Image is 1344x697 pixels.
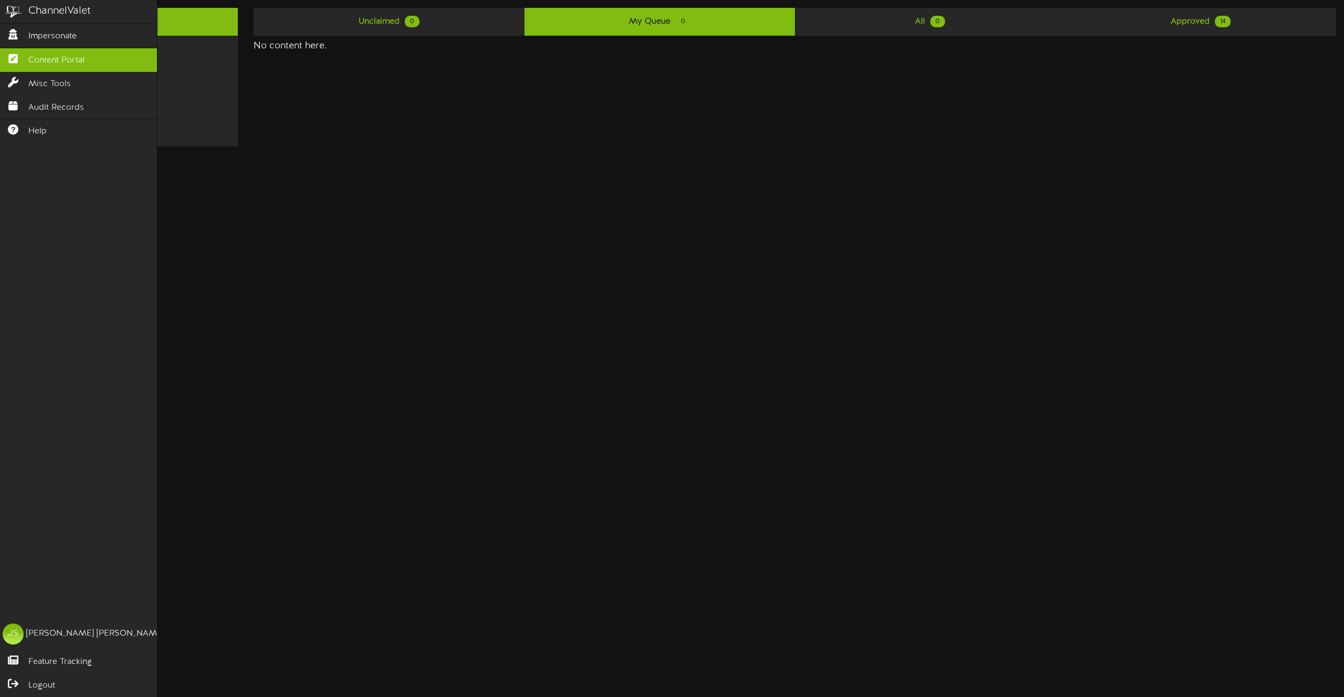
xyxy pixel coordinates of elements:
span: 14 [1215,16,1231,27]
div: [PERSON_NAME] [PERSON_NAME] [26,628,164,640]
span: Help [28,125,47,138]
div: ChannelValet [28,4,91,19]
span: Feature Tracking [28,656,92,668]
a: All [795,8,1065,36]
span: 0 [676,16,690,27]
a: Unclaimed [254,8,524,36]
span: 0 [405,16,419,27]
h4: No content here. [254,41,1336,51]
div: JS [3,624,24,645]
span: Audit Records [28,102,84,114]
a: My Queue [524,8,795,36]
span: 0 [930,16,945,27]
span: Content Portal [28,55,85,67]
span: Logout [28,680,55,692]
span: Misc Tools [28,78,71,90]
a: Approved [1066,8,1336,36]
span: Impersonate [28,30,77,43]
